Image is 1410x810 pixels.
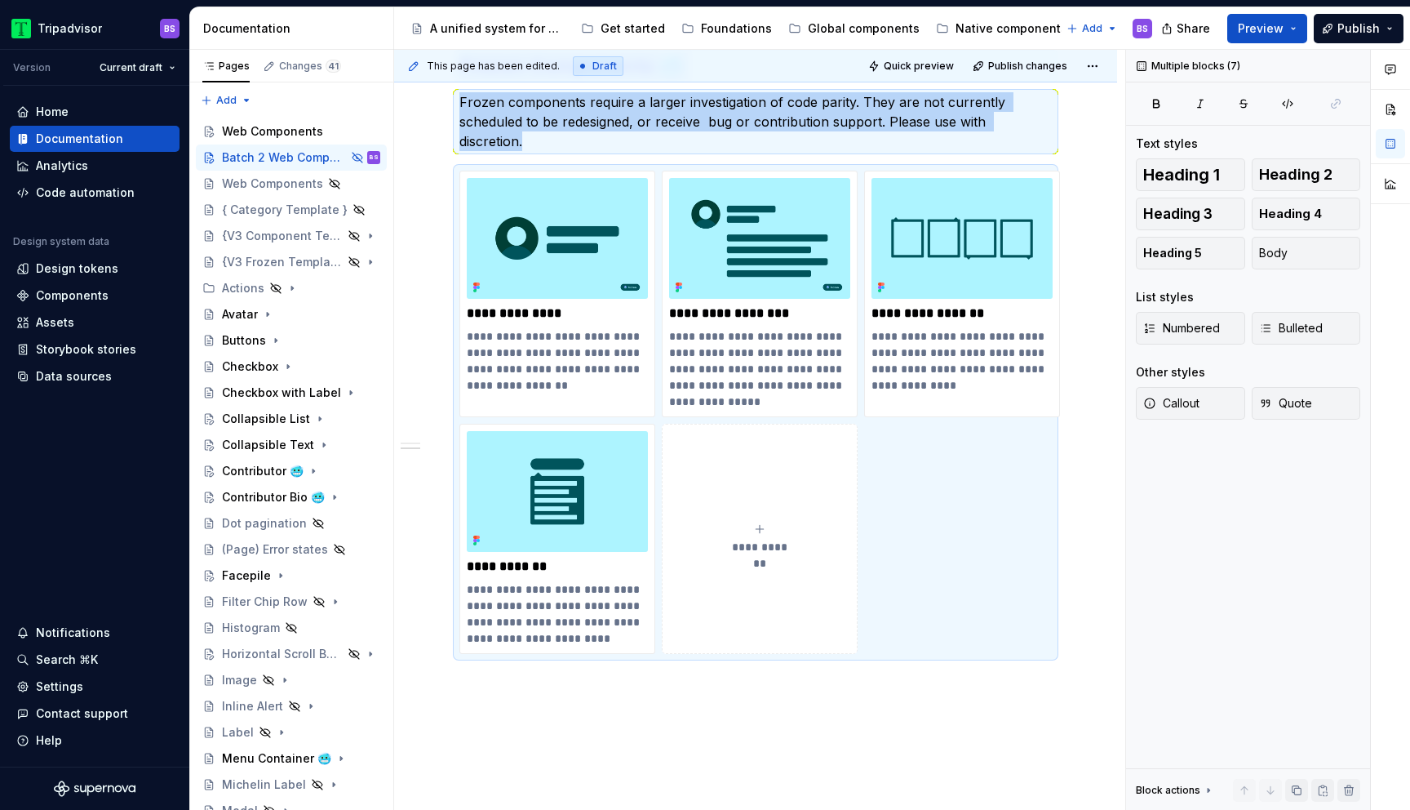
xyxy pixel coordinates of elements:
[222,463,304,479] div: Contributor 🥶
[222,280,264,296] div: Actions
[1177,20,1210,37] span: Share
[222,750,331,767] div: Menu Container 🥶
[404,16,571,42] a: A unified system for every journey.
[196,197,387,223] a: { Category Template }
[1136,387,1245,420] button: Callout
[196,145,387,171] a: Batch 2 Web ComponentsBS
[196,615,387,641] a: Histogram
[10,180,180,206] a: Code automation
[222,202,348,218] div: { Category Template }
[36,131,123,147] div: Documentation
[13,235,109,248] div: Design system data
[1136,237,1245,269] button: Heading 5
[54,781,135,797] svg: Supernova Logo
[216,94,237,107] span: Add
[196,223,387,249] a: {V3 Component Template}
[222,672,257,688] div: Image
[196,118,387,145] a: Web Components
[1143,245,1202,261] span: Heading 5
[430,20,565,37] div: A unified system for every journey.
[222,594,308,610] div: Filter Chip Row
[988,60,1067,73] span: Publish changes
[36,368,112,385] div: Data sources
[196,249,387,275] a: {V3 Frozen Template}
[10,620,180,646] button: Notifications
[222,724,254,741] div: Label
[222,698,283,714] div: Inline Alert
[3,11,186,46] button: TripadvisorBS
[10,99,180,125] a: Home
[222,228,343,244] div: {V3 Component Template}
[1143,395,1199,412] span: Callout
[13,61,51,74] div: Version
[10,256,180,282] a: Design tokens
[10,647,180,673] button: Search ⌘K
[1153,14,1221,43] button: Share
[222,515,307,532] div: Dot pagination
[1259,245,1288,261] span: Body
[1259,206,1322,222] span: Heading 4
[1252,198,1361,230] button: Heading 4
[36,314,74,331] div: Assets
[203,20,387,37] div: Documentation
[1252,237,1361,269] button: Body
[279,60,341,73] div: Changes
[10,283,180,309] a: Components
[929,16,1074,42] a: Native components
[675,16,778,42] a: Foundations
[404,12,1058,45] div: Page tree
[36,705,128,722] div: Contact support
[196,719,387,745] a: Label
[196,171,387,197] a: Web Components
[592,60,617,73] span: Draft
[1136,364,1205,381] div: Other styles
[1136,158,1245,191] button: Heading 1
[222,620,280,636] div: Histogram
[196,693,387,719] a: Inline Alert
[11,19,31,38] img: 0ed0e8b8-9446-497d-bad0-376821b19aa5.png
[222,123,323,140] div: Web Components
[1259,395,1312,412] span: Quote
[222,176,323,192] div: Web Components
[222,646,343,662] div: Horizontal Scroll Bar Button
[196,745,387,772] a: Menu Container 🥶
[467,431,648,552] img: 9881bae0-d098-4e76-8890-285fa079a7a7.png
[1136,198,1245,230] button: Heading 3
[196,275,387,301] div: Actions
[1137,22,1148,35] div: BS
[222,149,346,166] div: Batch 2 Web Components
[1252,312,1361,345] button: Bulleted
[92,56,183,79] button: Current draft
[196,563,387,589] a: Facepile
[100,61,162,74] span: Current draft
[1314,14,1403,43] button: Publish
[1136,779,1215,802] div: Block actions
[196,354,387,380] a: Checkbox
[1252,158,1361,191] button: Heading 2
[1252,387,1361,420] button: Quote
[968,55,1075,78] button: Publish changes
[36,260,118,277] div: Design tokens
[427,60,560,73] span: This page has been edited.
[222,254,343,270] div: {V3 Frozen Template}
[196,510,387,536] a: Dot pagination
[956,20,1067,37] div: Native components
[669,178,850,299] img: ae8b0207-74ee-4a58-80c2-626cca73fba9.png
[196,432,387,458] a: Collapsible Text
[36,104,69,120] div: Home
[222,358,278,375] div: Checkbox
[222,777,306,793] div: Michelin Label
[202,60,250,73] div: Pages
[884,60,954,73] span: Quick preview
[10,701,180,727] button: Contact support
[36,287,109,304] div: Components
[222,332,266,349] div: Buttons
[36,625,110,641] div: Notifications
[1062,17,1123,40] button: Add
[222,385,341,401] div: Checkbox with Label
[10,126,180,152] a: Documentation
[863,55,961,78] button: Quick preview
[1337,20,1380,37] span: Publish
[222,541,328,558] div: (Page) Error states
